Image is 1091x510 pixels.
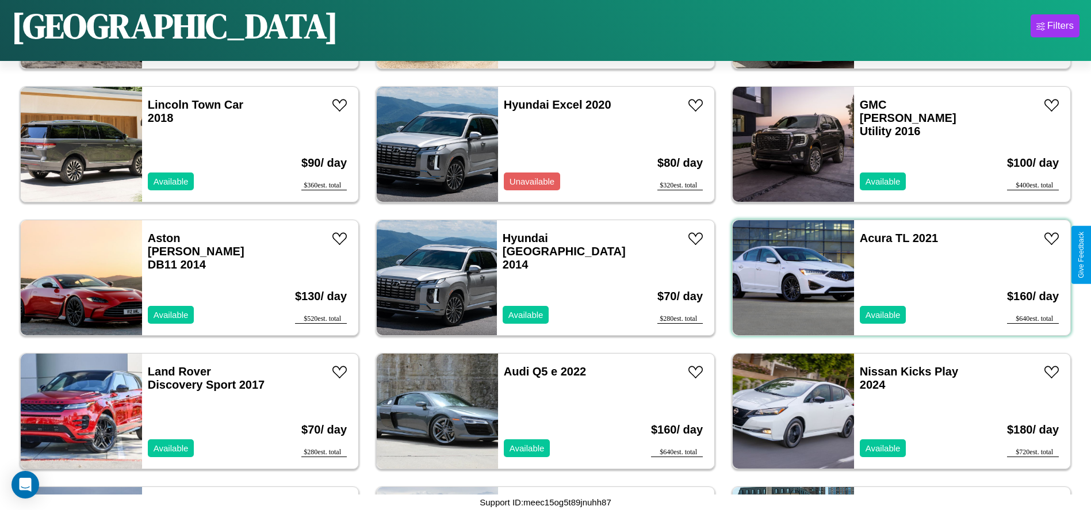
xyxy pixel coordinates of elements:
[154,174,189,189] p: Available
[154,307,189,323] p: Available
[1007,278,1059,315] h3: $ 160 / day
[12,2,338,49] h1: [GEOGRAPHIC_DATA]
[1047,20,1074,32] div: Filters
[1007,448,1059,457] div: $ 720 est. total
[295,278,347,315] h3: $ 130 / day
[657,145,703,181] h3: $ 80 / day
[651,412,703,448] h3: $ 160 / day
[504,365,586,378] a: Audi Q5 e 2022
[657,181,703,190] div: $ 320 est. total
[148,232,244,271] a: Aston [PERSON_NAME] DB11 2014
[301,448,347,457] div: $ 280 est. total
[860,98,956,137] a: GMC [PERSON_NAME] Utility 2016
[866,440,901,456] p: Available
[866,174,901,189] p: Available
[480,494,611,510] p: Support ID: meec15og5t89jnuhh87
[1007,412,1059,448] h3: $ 180 / day
[148,365,265,391] a: Land Rover Discovery Sport 2017
[503,232,626,271] a: Hyundai [GEOGRAPHIC_DATA] 2014
[1007,145,1059,181] h3: $ 100 / day
[651,448,703,457] div: $ 640 est. total
[657,278,703,315] h3: $ 70 / day
[301,181,347,190] div: $ 360 est. total
[866,307,901,323] p: Available
[1007,181,1059,190] div: $ 400 est. total
[860,365,958,391] a: Nissan Kicks Play 2024
[301,412,347,448] h3: $ 70 / day
[12,471,39,499] div: Open Intercom Messenger
[1007,315,1059,324] div: $ 640 est. total
[508,307,543,323] p: Available
[154,440,189,456] p: Available
[295,315,347,324] div: $ 520 est. total
[301,145,347,181] h3: $ 90 / day
[148,98,243,124] a: Lincoln Town Car 2018
[510,174,554,189] p: Unavailable
[504,98,611,111] a: Hyundai Excel 2020
[510,440,545,456] p: Available
[860,232,938,244] a: Acura TL 2021
[1031,14,1079,37] button: Filters
[1077,232,1085,278] div: Give Feedback
[657,315,703,324] div: $ 280 est. total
